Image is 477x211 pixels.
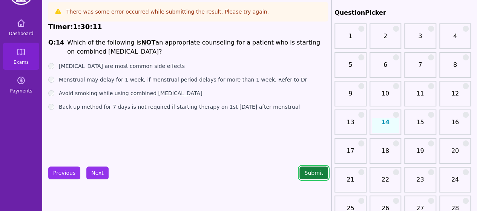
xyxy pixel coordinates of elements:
label: [MEDICAL_DATA] are most common side effects [59,62,185,70]
h2: QuestionPicker [334,8,471,17]
p: Which of the following is an appropriate counseling for a patient who is starting on combined [ME... [67,38,328,56]
a: 9 [337,89,364,104]
span: Exams [14,59,29,65]
a: 1 [337,32,364,47]
a: 19 [406,146,434,162]
a: 11 [406,89,434,104]
label: Avoid smoking while using combined [MEDICAL_DATA] [59,89,202,97]
span: Payments [10,88,32,94]
label: Menstrual may delay for 1 week, if menstrual period delays for more than 1 week, Refer to Dr [59,76,307,83]
a: 13 [337,118,364,133]
a: 4 [442,32,469,47]
a: 10 [372,89,399,104]
button: Previous [48,166,80,179]
a: 21 [337,175,364,190]
a: 17 [337,146,364,162]
a: Exams [3,43,39,70]
span: 11 [93,23,102,31]
a: Dashboard [3,14,39,41]
a: 22 [372,175,399,190]
a: 5 [337,60,364,75]
p: There was some error occurred while submitting the result. Please try again. [66,8,269,15]
label: Back up method for 7 days is not required if starting therapy on 1st [DATE] after menstrual [59,103,300,111]
a: 14 [372,118,399,133]
a: 24 [442,175,469,190]
a: Payments [3,71,39,99]
button: Submit [299,166,328,179]
h1: Q: 14 [48,38,64,56]
a: 7 [406,60,434,75]
a: 8 [442,60,469,75]
a: 20 [442,146,469,162]
a: 15 [406,118,434,133]
a: 6 [372,60,399,75]
span: Dashboard [9,31,33,37]
div: Timer: : : [48,22,328,32]
a: 23 [406,175,434,190]
button: Next [86,166,109,179]
a: 16 [442,118,469,133]
span: 30 [80,23,90,31]
a: 2 [372,32,399,47]
a: 12 [442,89,469,104]
u: NOT [141,39,155,46]
a: 18 [372,146,399,162]
span: 1 [73,23,78,31]
a: 3 [406,32,434,47]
